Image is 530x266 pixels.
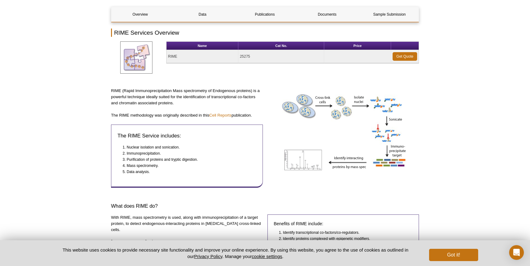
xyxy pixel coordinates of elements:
button: Got it! [429,249,478,261]
img: RIME Method [278,88,408,179]
li: Identify transcriptional co-factors/co-regulators. [283,229,407,236]
a: Cell Reports [209,113,232,118]
a: Get Quote [393,52,417,61]
h3: What does RIME do? [111,202,419,210]
h4: [MEDICAL_DATA] advantages: [111,239,263,245]
a: Documents [298,7,356,22]
p: With RIME, mass spectrometry is used, along with immunoprecipitation of a target protein, to dete... [111,214,263,233]
li: Mass spectrometry. [127,163,251,169]
h4: Benefits of RIME include: [274,221,413,226]
th: Cat No. [238,42,325,50]
button: cookie settings [252,254,282,259]
th: Name [167,42,238,50]
li: Data analysis. [127,169,251,175]
div: Open Intercom Messenger [509,245,524,260]
h3: The RIME Service includes: [117,132,256,140]
a: Sample Submission [361,7,418,22]
li: Identify proteins complexed with epigenetic modifiers. [283,236,407,242]
a: Publications [236,7,294,22]
img: RIME Service [120,41,152,74]
th: Price [324,42,391,50]
li: Nuclear isolation and sonication. [127,144,251,150]
a: Overview [111,7,169,22]
li: Immunoprecipitation. [127,150,251,156]
a: Privacy Policy [194,254,222,259]
p: This website uses cookies to provide necessary site functionality and improve your online experie... [52,247,419,260]
li: Purification of proteins and tryptic digestion. [127,156,251,163]
td: RIME [167,50,238,63]
p: The RIME methodology was originally described in this publication. [111,112,263,118]
h2: RIME Services Overview [111,29,419,37]
td: 25275 [238,50,325,63]
p: RIME (Rapid Immunoprecipitation Mass spectrometry of Endogenous proteins) is a powerful technique... [111,88,263,106]
a: Data [174,7,231,22]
